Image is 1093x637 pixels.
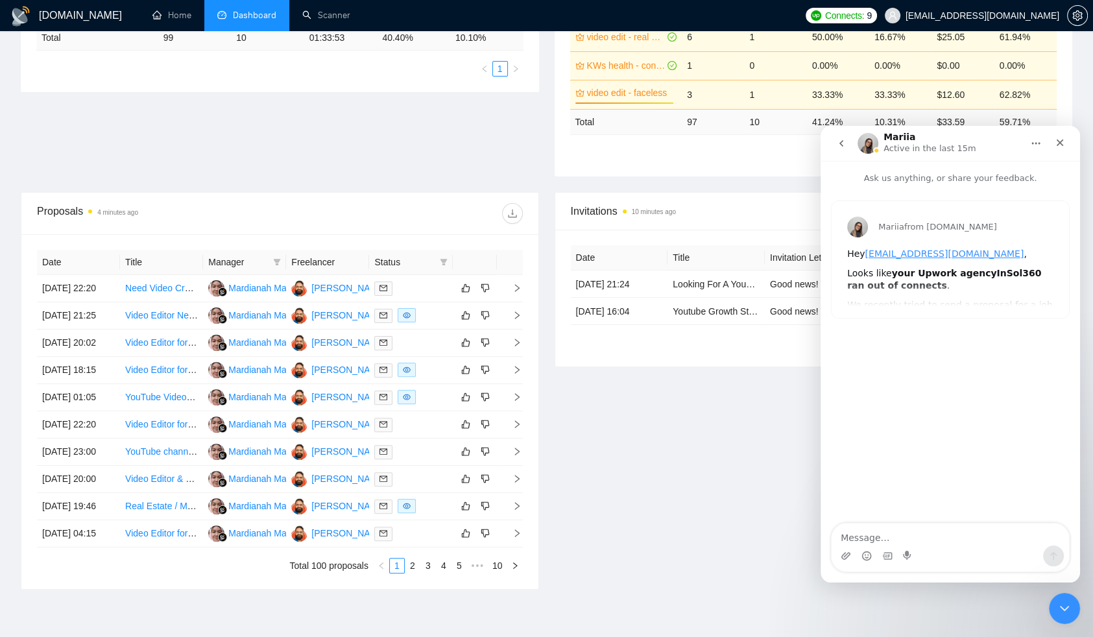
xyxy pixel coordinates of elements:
[477,362,493,378] button: dislike
[502,474,522,483] span: right
[667,61,677,70] span: check-circle
[311,499,386,513] div: [PERSON_NAME]
[208,416,224,433] img: MM
[403,393,411,401] span: eye
[379,420,387,428] span: mail
[492,61,508,77] li: 1
[208,389,224,405] img: MM
[575,61,584,70] span: crown
[744,51,806,80] td: 0
[765,245,862,270] th: Invitation Letter
[477,61,492,77] li: Previous Page
[218,505,227,514] img: gigradar-bm.png
[667,245,765,270] th: Title
[744,23,806,51] td: 1
[228,363,317,377] div: Mardianah Mardianah
[231,25,304,51] td: 10
[682,51,744,80] td: 1
[461,474,470,484] span: like
[208,471,224,487] img: MM
[152,10,191,21] a: homeHome
[458,362,474,378] button: like
[667,270,765,298] td: Looking For A YouTube Manager
[888,11,897,20] span: user
[291,418,386,429] a: AT[PERSON_NAME]
[218,396,227,405] img: gigradar-bm.png
[931,109,994,134] td: $ 33.59
[374,255,434,269] span: Status
[120,357,203,384] td: Video Editor for Engaging Long-Form YouTube & Educational Course Content
[477,335,493,350] button: dislike
[467,558,488,573] li: Next 5 Pages
[291,473,386,483] a: AT[PERSON_NAME]
[511,562,519,570] span: right
[379,311,387,319] span: mail
[291,362,307,378] img: AT
[931,51,994,80] td: $0.00
[667,32,677,42] span: check-circle
[379,393,387,401] span: mail
[37,384,120,411] td: [DATE] 01:05
[97,209,138,216] time: 4 minutes ago
[502,283,522,293] span: right
[311,526,386,540] div: [PERSON_NAME]
[390,559,404,573] a: 1
[228,281,317,295] div: Mardianah Mardianah
[807,109,869,134] td: 41.24 %
[458,471,474,487] button: like
[228,417,317,431] div: Mardianah Mardianah
[420,558,436,573] li: 3
[458,280,474,296] button: like
[208,446,317,456] a: MMMardianah Mardianah
[311,308,386,322] div: [PERSON_NAME]
[208,309,317,320] a: MMMardianah Mardianah
[481,65,488,73] span: left
[208,500,317,511] a: MMMardianah Mardianah
[477,389,493,405] button: dislike
[481,528,490,538] span: dislike
[508,61,523,77] li: Next Page
[571,245,668,270] th: Date
[37,439,120,466] td: [DATE] 23:00
[208,391,317,402] a: MMMardianah Mardianah
[291,307,307,324] img: AT
[458,389,474,405] button: like
[208,307,224,324] img: MM
[37,250,120,275] th: Date
[218,533,227,542] img: gigradar-bm.png
[228,308,317,322] div: Mardianah Mardianah
[807,80,869,109] td: 33.33%
[311,335,386,350] div: [PERSON_NAME]
[421,559,435,573] a: 3
[682,80,744,109] td: 3
[228,444,317,459] div: Mardianah Mardianah
[1067,5,1088,26] button: setting
[994,109,1057,134] td: 59.71 %
[807,23,869,51] td: 50.00%
[488,559,507,573] a: 10
[477,280,493,296] button: dislike
[125,283,376,293] a: Need Video Creator/Editor for Personal Development Program
[291,527,386,538] a: AT[PERSON_NAME]
[291,498,307,514] img: AT
[458,525,474,541] button: like
[502,338,522,347] span: right
[481,310,490,320] span: dislike
[507,558,523,573] li: Next Page
[208,280,224,296] img: MM
[673,279,804,289] a: Looking For A YouTube Manager
[208,362,224,378] img: MM
[461,337,470,348] span: like
[587,30,666,44] a: video edit - real estate
[403,366,411,374] span: eye
[290,558,368,573] li: Total 100 proposals
[291,364,386,374] a: AT[PERSON_NAME]
[682,23,744,51] td: 6
[203,250,286,275] th: Manager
